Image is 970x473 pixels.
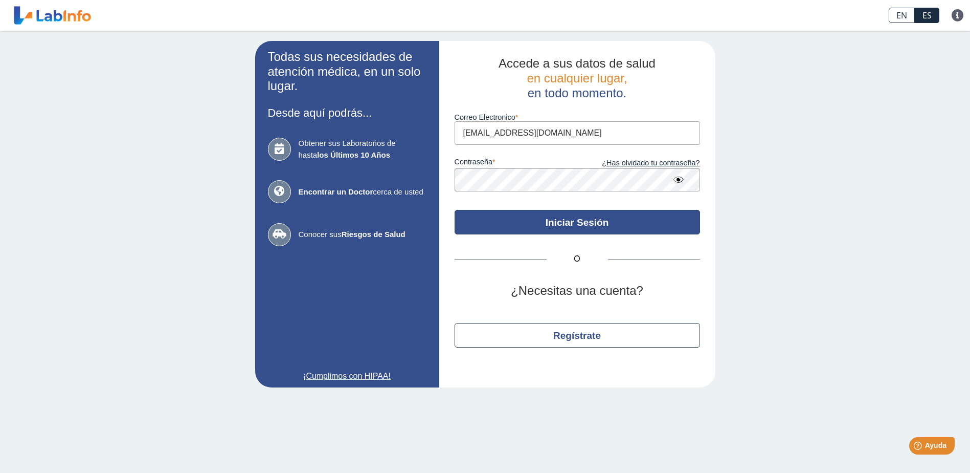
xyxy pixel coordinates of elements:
[342,230,405,239] b: Riesgos de Salud
[499,56,656,70] span: Accede a sus datos de salud
[528,86,626,100] span: en todo momento.
[299,187,373,196] b: Encontrar un Doctor
[455,284,700,298] h2: ¿Necesitas una cuenta?
[455,158,577,169] label: contraseña
[889,8,915,23] a: EN
[547,253,608,265] span: O
[299,229,426,241] span: Conocer sus
[577,158,700,169] a: ¿Has olvidado tu contraseña?
[455,113,700,121] label: Correo Electronico
[527,71,627,85] span: en cualquier lugar,
[268,50,426,94] h2: Todas sus necesidades de atención médica, en un solo lugar.
[268,370,426,382] a: ¡Cumplimos con HIPAA!
[299,138,426,161] span: Obtener sus Laboratorios de hasta
[455,210,700,234] button: Iniciar Sesión
[299,186,426,198] span: cerca de usted
[915,8,939,23] a: ES
[455,323,700,348] button: Regístrate
[268,106,426,119] h3: Desde aquí podrás...
[317,150,390,159] b: los Últimos 10 Años
[879,433,959,462] iframe: Help widget launcher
